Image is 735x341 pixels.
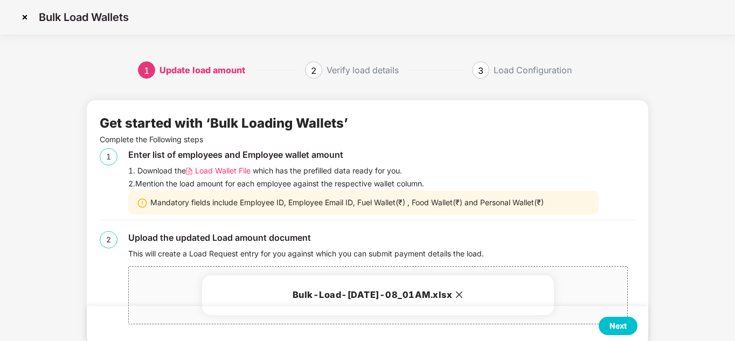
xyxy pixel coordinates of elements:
[100,134,635,145] p: Complete the Following steps
[215,288,541,302] h3: Bulk-Load-[DATE]-08_01AM.xlsx
[478,65,483,76] span: 3
[128,148,635,162] div: Enter list of employees and Employee wallet amount
[128,231,635,245] div: Upload the updated Load amount document
[311,65,316,76] span: 2
[128,165,635,177] div: 1. Download the which has the prefilled data ready for you.
[160,61,245,79] div: Update load amount
[129,267,627,324] span: Bulk-Load-[DATE]-08_01AM.xlsx close
[100,148,117,165] div: 1
[39,11,129,24] p: Bulk Load Wallets
[137,198,148,208] img: svg+xml;base64,PHN2ZyBpZD0iV2FybmluZ18tXzIweDIwIiBkYXRhLW5hbWU9Ildhcm5pbmcgLSAyMHgyMCIgeG1sbnM9Im...
[100,231,117,248] div: 2
[128,191,599,214] div: Mandatory fields include Employee ID, Employee Email ID, Fuel Wallet(₹) , Food Wallet(₹) and Pers...
[195,165,251,177] span: Load Wallet File
[128,248,635,260] div: This will create a Load Request entry for you against which you can submit payment details the load.
[609,320,627,332] div: Next
[455,290,463,299] span: close
[144,65,149,76] span: 1
[186,168,192,176] img: svg+xml;base64,PHN2ZyB4bWxucz0iaHR0cDovL3d3dy53My5vcmcvMjAwMC9zdmciIHdpZHRoPSIxMi4wNTMiIGhlaWdodD...
[16,9,33,26] img: svg+xml;base64,PHN2ZyBpZD0iQ3Jvc3MtMzJ4MzIiIHhtbG5zPSJodHRwOi8vd3d3LnczLm9yZy8yMDAwL3N2ZyIgd2lkdG...
[100,113,348,134] div: Get started with ‘Bulk Loading Wallets’
[327,61,399,79] div: Verify load details
[128,178,635,190] div: 2. Mention the load amount for each employee against the respective wallet column.
[494,61,572,79] div: Load Configuration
